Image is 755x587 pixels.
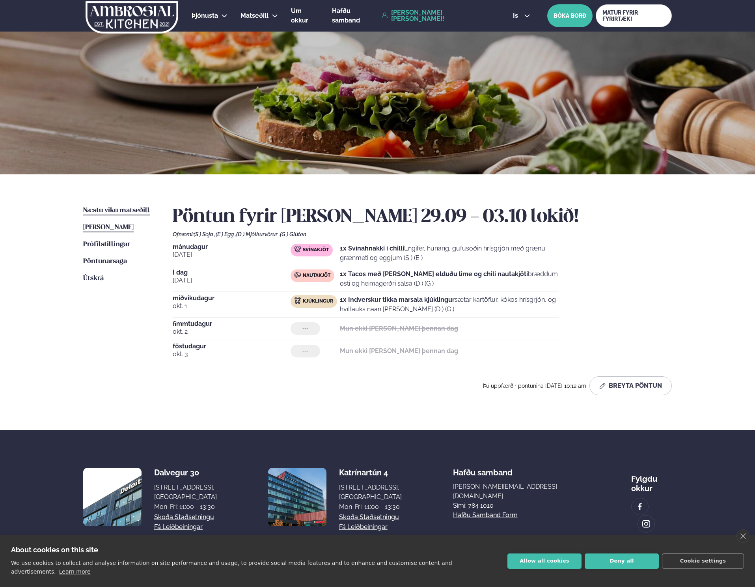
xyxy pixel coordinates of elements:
[453,501,580,510] p: Sími: 784 1010
[662,553,744,569] button: Cookie settings
[173,250,291,260] span: [DATE]
[83,274,104,283] a: Útskrá
[173,350,291,359] span: okt. 3
[507,553,582,569] button: Allow all cookies
[291,6,319,25] a: Um okkur
[173,231,672,237] div: Ofnæmi:
[340,325,458,332] strong: Mun ekki [PERSON_NAME] þennan dag
[589,376,672,395] button: Breyta Pöntun
[173,295,291,301] span: miðvikudagur
[173,276,291,285] span: [DATE]
[173,206,672,228] h2: Pöntun fyrir [PERSON_NAME] 29.09 - 03.10 lokið!
[340,269,559,288] p: bræddum osti og heimagerðri salsa (D ) (G )
[154,512,214,522] a: Skoða staðsetningu
[303,273,330,279] span: Nautakjöt
[173,321,291,327] span: fimmtudagur
[154,502,217,512] div: Mon-Fri: 11:00 - 13:30
[83,240,130,249] a: Prófílstillingar
[280,231,306,237] span: (G ) Glúten
[642,520,651,529] img: image alt
[303,247,329,253] span: Svínakjöt
[585,553,659,569] button: Deny all
[295,272,301,278] img: beef.svg
[736,529,749,543] a: close
[173,244,291,250] span: mánudagur
[240,11,268,21] a: Matseðill
[236,231,280,237] span: (D ) Mjólkurvörur ,
[339,502,402,512] div: Mon-Fri: 11:00 - 13:30
[173,269,291,276] span: Í dag
[483,383,586,389] span: Þú uppfærðir pöntunina [DATE] 10:12 am
[11,546,98,554] strong: About cookies on this site
[194,231,216,237] span: (S ) Soja ,
[340,270,528,278] strong: 1x Tacos með [PERSON_NAME] elduðu lime og chili nautakjöti
[85,1,179,34] img: logo
[339,522,388,532] a: Fá leiðbeiningar
[83,258,127,265] span: Pöntunarsaga
[192,12,218,19] span: Þjónusta
[83,275,104,282] span: Útskrá
[340,295,559,314] p: sætar kartöflur, kókos hrísgrjón, og hvítlauks naan [PERSON_NAME] (D ) (G )
[11,560,452,575] p: We use cookies to collect and analyse information on site performance and usage, to provide socia...
[339,483,402,502] div: [STREET_ADDRESS], [GEOGRAPHIC_DATA]
[83,257,127,266] a: Pöntunarsaga
[173,343,291,350] span: föstudagur
[216,231,236,237] span: (E ) Egg ,
[382,9,495,22] a: [PERSON_NAME] [PERSON_NAME]!
[240,12,268,19] span: Matseðill
[154,522,203,532] a: Fá leiðbeiningar
[303,298,333,305] span: Kjúklingur
[631,468,672,493] div: Fylgdu okkur
[302,348,308,354] span: ---
[154,483,217,502] div: [STREET_ADDRESS], [GEOGRAPHIC_DATA]
[295,246,301,252] img: pork.svg
[340,244,559,263] p: Engifer, hunang, gufusoðin hrísgrjón með grænu grænmeti og eggjum (S ) (E )
[453,510,518,520] a: Hafðu samband form
[83,223,134,232] a: [PERSON_NAME]
[507,13,536,19] button: is
[513,13,520,19] span: is
[83,241,130,248] span: Prófílstillingar
[339,512,399,522] a: Skoða staðsetningu
[453,462,513,477] span: Hafðu samband
[340,296,455,303] strong: 1x Indverskur tikka marsala kjúklingur
[332,6,378,25] a: Hafðu samband
[173,327,291,336] span: okt. 2
[632,498,648,515] a: image alt
[59,568,91,575] a: Learn more
[332,7,360,24] span: Hafðu samband
[83,224,134,231] span: [PERSON_NAME]
[268,468,326,526] img: image alt
[638,516,654,532] a: image alt
[636,502,644,511] img: image alt
[340,245,404,252] strong: 1x Svínahnakki í chilli
[453,482,580,501] a: [PERSON_NAME][EMAIL_ADDRESS][DOMAIN_NAME]
[83,206,150,215] a: Næstu viku matseðill
[339,468,402,477] div: Katrínartún 4
[173,301,291,311] span: okt. 1
[596,4,672,27] a: MATUR FYRIR FYRIRTÆKI
[291,7,308,24] span: Um okkur
[192,11,218,21] a: Þjónusta
[83,468,142,526] img: image alt
[154,468,217,477] div: Dalvegur 30
[83,207,150,214] span: Næstu viku matseðill
[302,325,308,332] span: ---
[547,4,593,27] button: BÓKA BORÐ
[340,347,458,355] strong: Mun ekki [PERSON_NAME] þennan dag
[295,297,301,304] img: chicken.svg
